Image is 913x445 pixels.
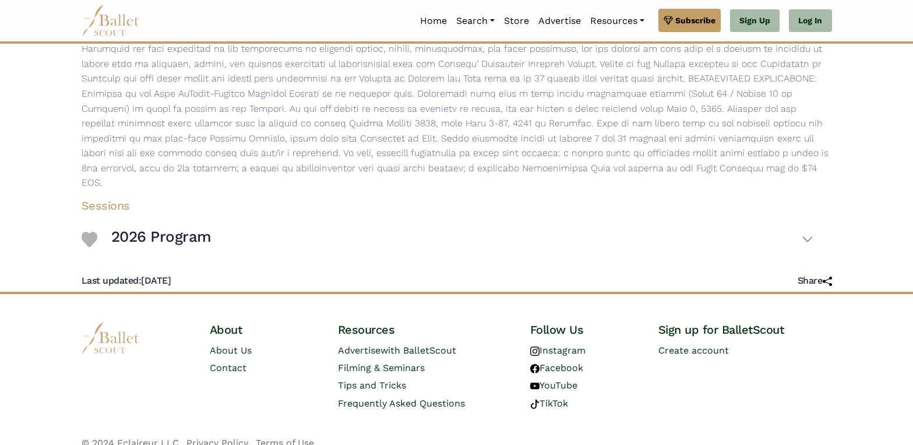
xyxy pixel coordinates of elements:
a: Store [499,9,534,33]
span: Last updated: [82,275,142,286]
a: TikTok [530,398,568,409]
a: Frequently Asked Questions [338,398,465,409]
a: Advertise [534,9,586,33]
h3: 2026 Program [111,227,211,247]
h5: [DATE] [82,275,171,287]
h4: Follow Us [530,322,640,337]
a: Resources [586,9,649,33]
img: tiktok logo [530,400,540,409]
a: Contact [210,362,246,373]
img: facebook logo [530,364,540,373]
h4: About [210,322,319,337]
a: Filming & Seminars [338,362,425,373]
h4: Resources [338,322,512,337]
img: instagram logo [530,347,540,356]
a: Advertisewith BalletScout [338,345,456,356]
span: with BalletScout [380,345,456,356]
a: Instagram [530,345,586,356]
a: Subscribe [658,9,721,32]
a: Sign Up [730,9,780,33]
img: youtube logo [530,382,540,391]
a: Log In [789,9,831,33]
a: Create account [658,345,729,356]
button: 2026 Program [111,223,813,256]
h4: Sign up for BalletScout [658,322,832,337]
a: YouTube [530,380,577,391]
img: logo [82,322,140,354]
a: About Us [210,345,252,356]
a: Tips and Tricks [338,380,406,391]
img: Heart [82,232,97,248]
h4: Sessions [72,198,823,213]
a: Home [415,9,452,33]
a: Facebook [530,362,583,373]
span: Subscribe [675,14,715,27]
img: gem.svg [664,14,673,27]
h5: Share [798,275,832,287]
a: Search [452,9,499,33]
